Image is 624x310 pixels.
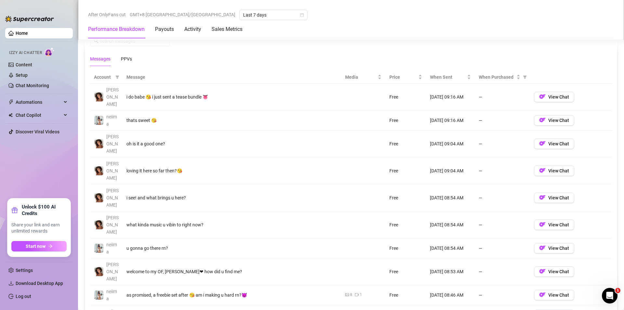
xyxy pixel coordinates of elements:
td: Free [385,258,426,285]
td: Free [385,157,426,184]
td: Free [385,111,426,130]
span: When Sent [430,74,466,81]
img: Chloe [94,193,103,202]
a: OFView Chat [534,169,574,175]
span: [PERSON_NAME] [106,215,119,235]
a: Setup [16,73,28,78]
div: Performance Breakdown [88,25,145,33]
button: OFView Chat [534,290,574,300]
img: logo-BBDzfeDw.svg [5,16,54,22]
a: OFView Chat [534,119,574,124]
span: After OnlyFans cut [88,10,126,20]
span: View Chat [548,94,569,100]
td: [DATE] 08:53 AM [426,258,475,285]
div: i see! and what brings u here? [126,194,337,201]
a: Home [16,31,28,36]
span: View Chat [548,118,569,123]
a: OFView Chat [534,270,574,276]
div: PPVs [121,55,132,62]
img: Chloe [94,139,103,148]
th: Media [341,71,385,84]
td: — [475,211,530,238]
span: Media [345,74,376,81]
button: OFView Chat [534,166,574,176]
div: 8 [350,292,352,298]
td: [DATE] 08:54 AM [426,238,475,258]
a: OFView Chat [534,142,574,148]
td: Free [385,211,426,238]
button: OFView Chat [534,92,574,102]
img: Chloe [94,92,103,101]
img: neiima [94,290,103,300]
td: — [475,111,530,130]
td: — [475,130,530,157]
td: [DATE] 08:54 AM [426,184,475,211]
span: Automations [16,97,62,107]
a: OFView Chat [534,247,574,252]
span: View Chat [548,222,569,227]
div: as promised, a freebie set after 😘 am i making u hard rn?😈 [126,291,337,299]
span: Download Desktop App [16,281,63,286]
span: View Chat [548,246,569,251]
span: thunderbolt [8,100,14,105]
img: OF [539,291,546,298]
th: Message [123,71,341,84]
td: — [475,258,530,285]
td: [DATE] 09:04 AM [426,130,475,157]
td: — [475,84,530,111]
div: i do babe 😘 i just sent a tease bundle 👅 [126,93,337,101]
th: When Sent [426,71,475,84]
span: neiima [106,114,117,127]
strong: Unlock $100 AI Credits [22,204,67,217]
span: Start now [26,244,45,249]
td: — [475,157,530,184]
button: OFView Chat [534,139,574,149]
button: OFView Chat [534,243,574,253]
td: Free [385,84,426,111]
img: OF [539,93,546,100]
span: search [94,39,98,43]
div: loving it here so far then?😘 [126,167,337,174]
span: View Chat [548,168,569,173]
span: filter [522,72,528,82]
td: [DATE] 08:46 AM [426,285,475,305]
span: filter [115,75,119,79]
td: [DATE] 09:04 AM [426,157,475,184]
img: neiima [94,244,103,253]
span: picture [345,293,349,297]
div: thats sweet 😘 [126,117,337,124]
img: Chloe [94,267,103,276]
span: video-camera [355,293,359,297]
a: Discover Viral Videos [16,129,59,134]
span: [PERSON_NAME] [106,262,119,281]
button: OFView Chat [534,193,574,203]
span: Last 7 days [243,10,304,20]
a: OFView Chat [534,223,574,229]
th: When Purchased [475,71,530,84]
span: View Chat [548,269,569,274]
img: Chloe [94,166,103,175]
span: calendar [300,13,304,17]
div: u gonna go there rn? [126,245,337,252]
img: OF [539,167,546,174]
img: Chloe [94,220,103,229]
button: OFView Chat [534,220,574,230]
span: Chat Copilot [16,110,62,120]
img: AI Chatter [45,47,55,57]
input: Search messages [100,37,166,45]
div: Messages [90,55,110,62]
div: Payouts [155,25,174,33]
span: neiima [106,242,117,254]
img: neiima [94,116,103,125]
span: Izzy AI Chatter [9,50,42,56]
span: 1 [615,288,620,293]
a: Content [16,62,32,67]
a: Chat Monitoring [16,83,49,88]
td: [DATE] 09:16 AM [426,111,475,130]
span: neiima [106,289,117,301]
span: GMT+8 [GEOGRAPHIC_DATA]/[GEOGRAPHIC_DATA] [130,10,235,20]
td: — [475,285,530,305]
img: OF [539,140,546,147]
div: Sales Metrics [212,25,242,33]
div: oh is it a good one? [126,140,337,147]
